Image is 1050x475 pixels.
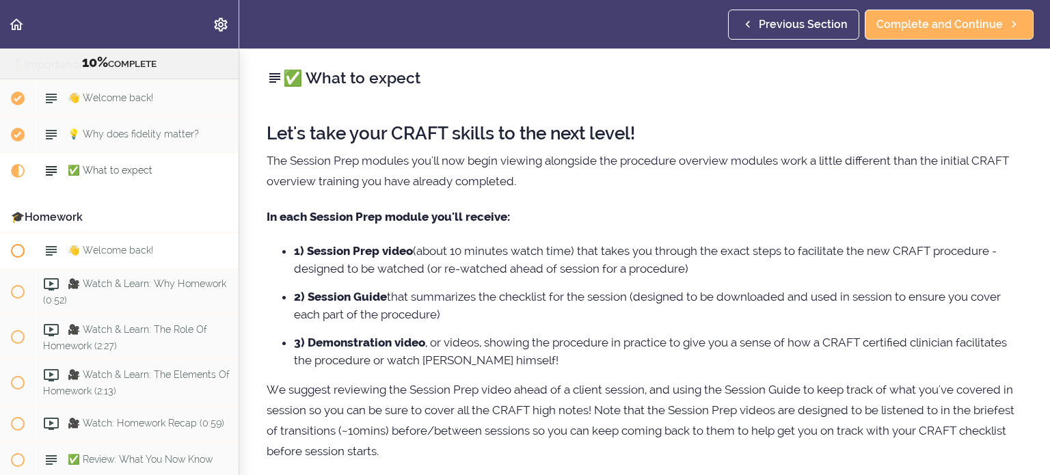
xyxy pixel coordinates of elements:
p: We suggest reviewing the Session Prep video ahead of a client session, and using the Session Guid... [267,379,1023,461]
li: (about 10 minutes watch time) that takes you through the exact steps to facilitate the new CRAFT ... [294,242,1023,277]
strong: 2) Session Guide [294,290,387,303]
span: ✅ Review: What You Now Know [68,454,213,465]
a: Previous Section [728,10,859,40]
div: COMPLETE [17,54,221,72]
span: Previous Section [759,16,848,33]
svg: Back to course curriculum [8,16,25,33]
h2: ✅ What to expect [267,66,1023,90]
h2: Let's take your CRAFT skills to the next level! [267,124,1023,144]
li: , or videos, showing the procedure in practice to give you a sense of how a CRAFT certified clini... [294,334,1023,369]
span: 10% [82,54,108,70]
svg: Settings Menu [213,16,229,33]
span: 👋 Welcome back! [68,245,153,256]
span: 🎥 Watch & Learn: Why Homework (0:52) [43,278,226,305]
strong: 3) Demonstration video [294,336,425,349]
span: Complete and Continue [876,16,1003,33]
span: 🎥 Watch: Homework Recap (0:59) [68,418,224,429]
span: 🎥 Watch & Learn: The Elements Of Homework (2:13) [43,370,230,396]
strong: In each Session Prep module you'll receive: [267,210,510,223]
span: ✅ What to expect [68,165,152,176]
a: Complete and Continue [865,10,1034,40]
span: 🎥 Watch & Learn: The Role Of Homework (2:27) [43,324,207,351]
p: The Session Prep modules you'll now begin viewing alongside the procedure overview modules work a... [267,150,1023,191]
span: 👋 Welcome back! [68,92,153,103]
strong: 1) Session Prep video [294,244,413,258]
span: 💡 Why does fidelity matter? [68,128,199,139]
li: that summarizes the checklist for the session (designed to be downloaded and used in session to e... [294,288,1023,323]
